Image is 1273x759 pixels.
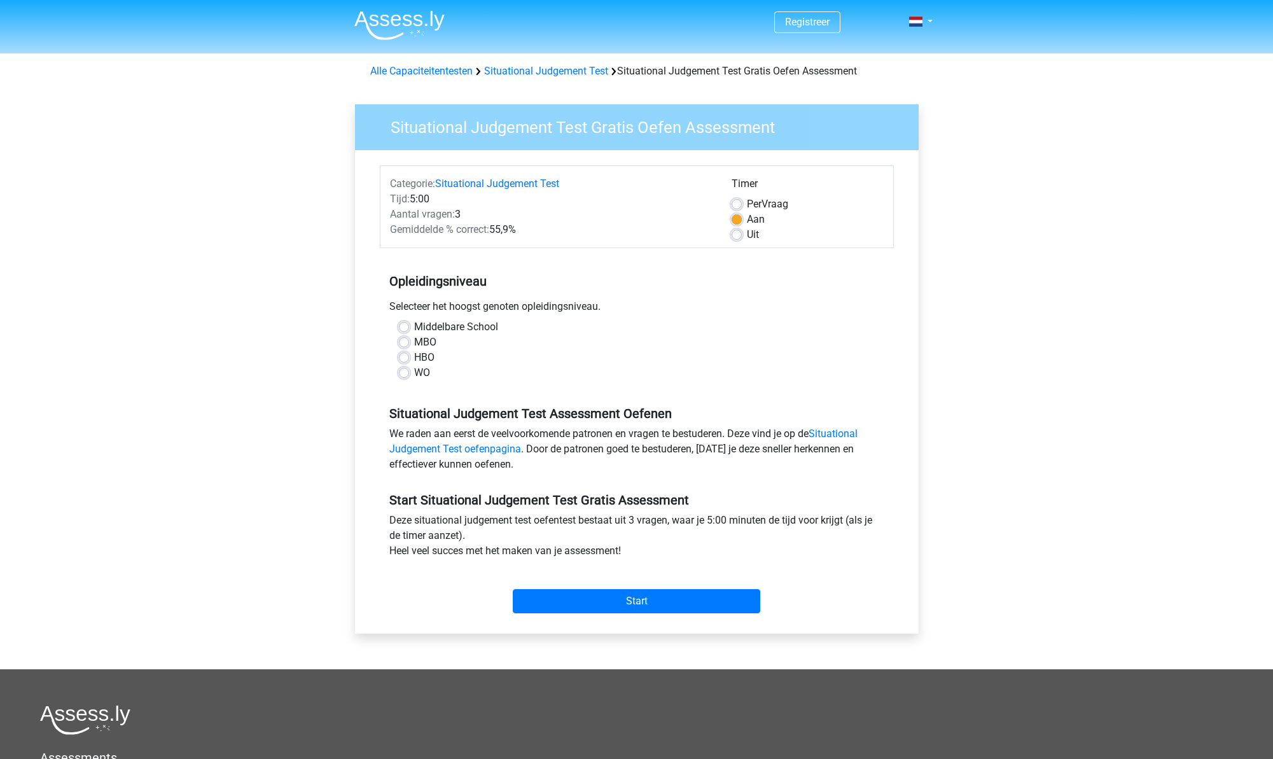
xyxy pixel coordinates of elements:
span: Categorie: [390,178,435,190]
label: Middelbare School [414,319,498,335]
div: 55,9% [380,222,722,237]
h5: Opleidingsniveau [389,268,884,294]
div: Timer [732,176,884,197]
span: Tijd: [390,193,410,205]
div: Deze situational judgement test oefentest bestaat uit 3 vragen, waar je 5:00 minuten de tijd voor... [380,513,894,564]
div: Selecteer het hoogst genoten opleidingsniveau. [380,299,894,319]
label: Uit [747,227,759,242]
div: 3 [380,207,722,222]
div: 5:00 [380,191,722,207]
span: Aantal vragen: [390,208,455,220]
a: Registreer [785,16,830,28]
label: WO [414,365,430,380]
div: We raden aan eerst de veelvoorkomende patronen en vragen te bestuderen. Deze vind je op de . Door... [380,426,894,477]
h5: Situational Judgement Test Assessment Oefenen [389,406,884,421]
img: Assessly logo [40,705,130,735]
span: Per [747,198,762,210]
h3: Situational Judgement Test Gratis Oefen Assessment [375,113,909,137]
label: Aan [747,212,765,227]
img: Assessly [354,10,445,40]
h5: Start Situational Judgement Test Gratis Assessment [389,492,884,508]
a: Situational Judgement Test [435,178,559,190]
a: Situational Judgement Test [484,65,608,77]
span: Gemiddelde % correct: [390,223,489,235]
label: Vraag [747,197,788,212]
label: HBO [414,350,435,365]
input: Start [513,589,760,613]
a: Alle Capaciteitentesten [370,65,473,77]
label: MBO [414,335,436,350]
div: Situational Judgement Test Gratis Oefen Assessment [365,64,908,79]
